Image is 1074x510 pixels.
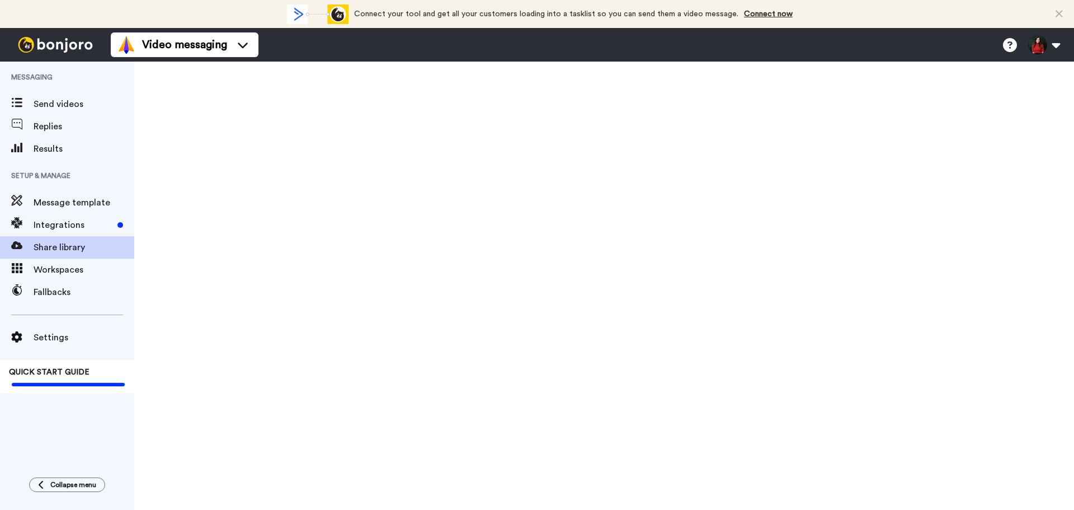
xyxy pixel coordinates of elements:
span: Collapse menu [50,480,96,489]
a: Connect now [744,10,793,18]
img: vm-color.svg [117,36,135,54]
button: Collapse menu [29,478,105,492]
span: Settings [34,331,134,344]
span: QUICK START GUIDE [9,368,89,376]
span: Results [34,142,134,156]
span: Message template [34,196,134,209]
img: bj-logo-header-white.svg [13,37,97,53]
span: Workspaces [34,263,134,277]
span: Send videos [34,97,134,111]
span: Integrations [34,218,113,232]
span: Fallbacks [34,286,134,299]
span: Share library [34,241,134,254]
div: animation [287,4,348,24]
span: Connect your tool and get all your customers loading into a tasklist so you can send them a video... [354,10,738,18]
span: Replies [34,120,134,133]
span: Video messaging [142,37,227,53]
